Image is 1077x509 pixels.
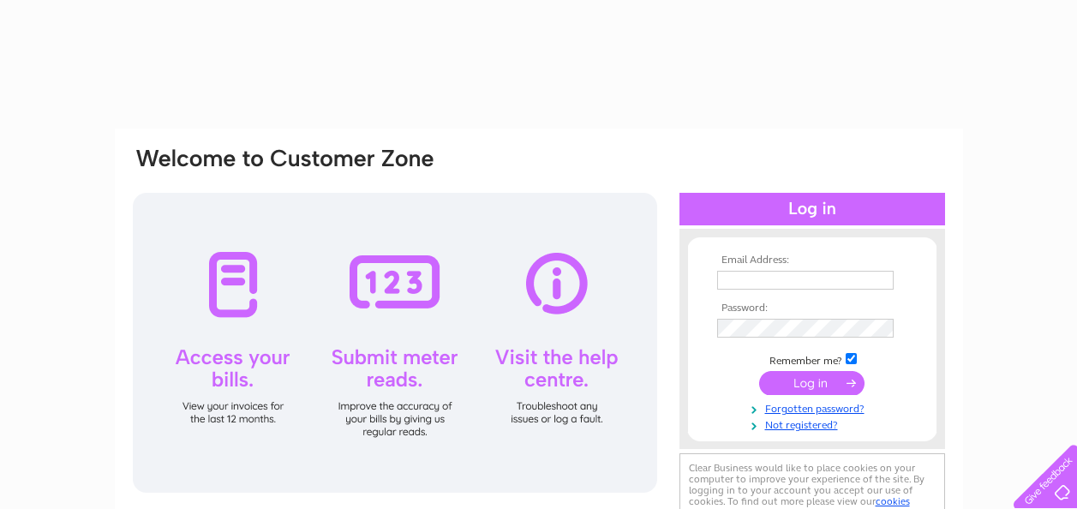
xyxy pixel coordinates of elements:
[717,416,912,432] a: Not registered?
[717,399,912,416] a: Forgotten password?
[759,371,865,395] input: Submit
[713,350,912,368] td: Remember me?
[713,302,912,314] th: Password:
[713,254,912,266] th: Email Address:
